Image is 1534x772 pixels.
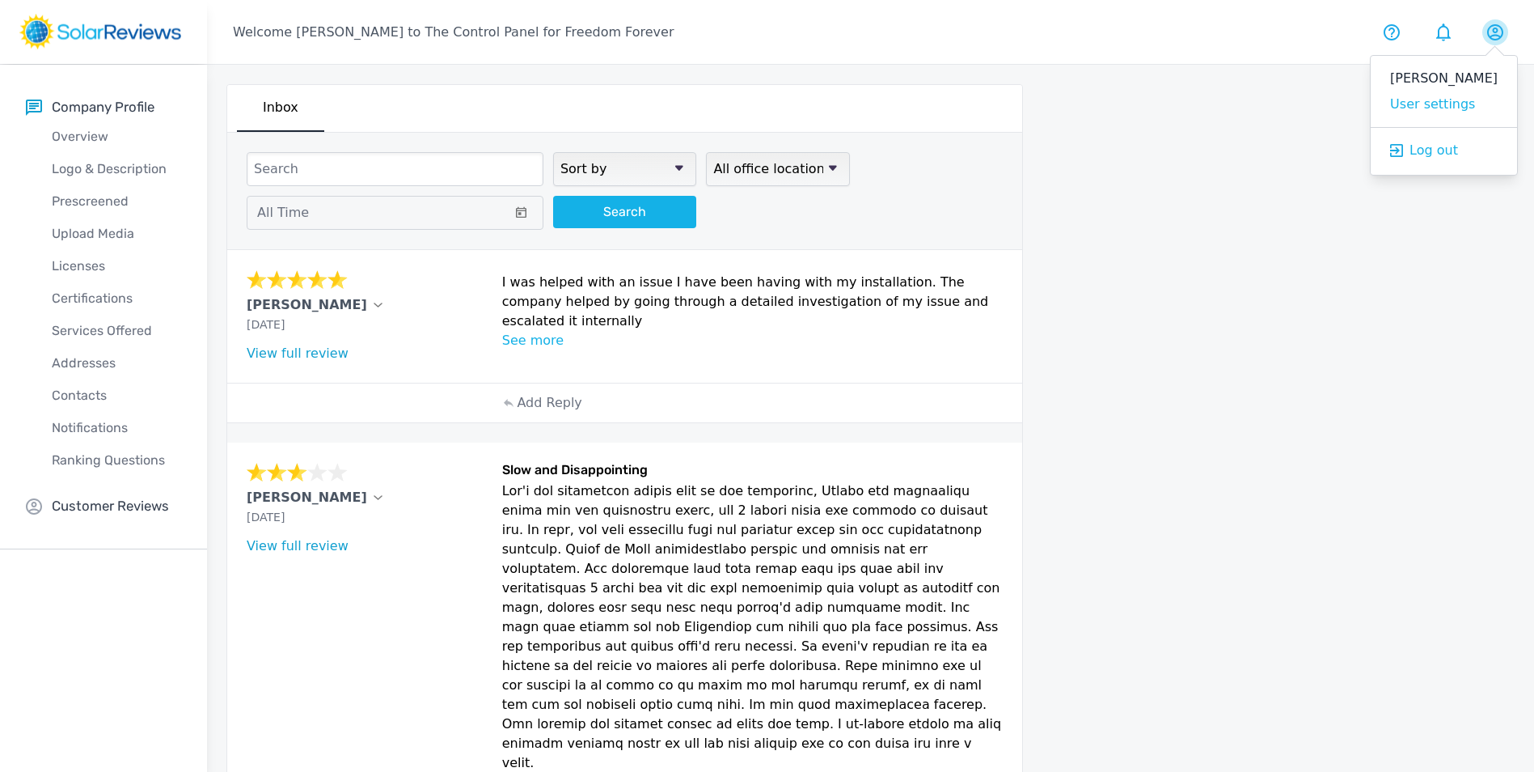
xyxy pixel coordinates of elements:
[26,321,207,341] p: Services Offered
[1390,69,1498,91] p: [PERSON_NAME]
[26,354,207,373] p: Addresses
[26,418,207,438] p: Notifications
[26,289,207,308] p: Certifications
[26,250,207,282] a: Licenses
[26,282,207,315] a: Certifications
[26,192,207,211] p: Prescreened
[26,153,207,185] a: Logo & Description
[1409,141,1458,160] p: Log out
[26,257,207,276] p: Licenses
[1390,95,1498,114] p: User settings
[26,444,207,477] a: Ranking Questions
[26,159,207,179] p: Logo & Description
[26,380,207,412] a: Contacts
[26,412,207,444] a: Notifications
[26,127,207,146] p: Overview
[52,496,169,516] p: Customer Reviews
[26,224,207,244] p: Upload Media
[26,121,207,153] a: Overview
[26,451,207,470] p: Ranking Questions
[26,347,207,380] a: Addresses
[26,315,207,347] a: Services Offered
[26,386,207,405] p: Contacts
[26,218,207,250] a: Upload Media
[52,97,154,117] p: Company Profile
[233,23,674,42] p: Welcome [PERSON_NAME] to The Control Panel for Freedom Forever
[26,185,207,218] a: Prescreened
